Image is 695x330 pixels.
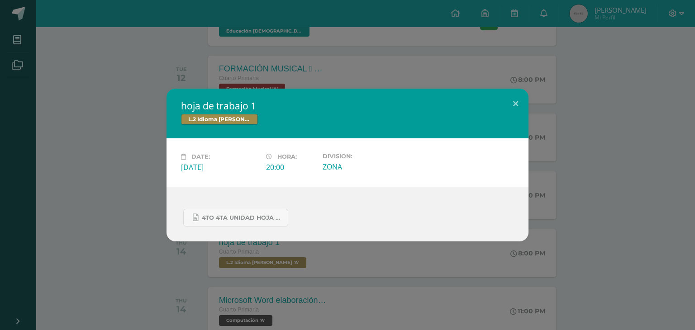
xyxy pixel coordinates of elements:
a: 4to 4ta unidad hoja de trabajo kaqchikel.docx [183,209,288,226]
div: [DATE] [181,162,259,172]
button: Close (Esc) [503,89,528,119]
span: L.2 Idioma [PERSON_NAME] [181,114,258,125]
label: Division: [323,153,400,160]
div: 20:00 [266,162,315,172]
div: ZONA [323,162,400,172]
span: Hora: [277,153,297,160]
span: Date: [191,153,210,160]
span: 4to 4ta unidad hoja de trabajo kaqchikel.docx [202,214,283,222]
h2: hoja de trabajo 1 [181,99,514,112]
